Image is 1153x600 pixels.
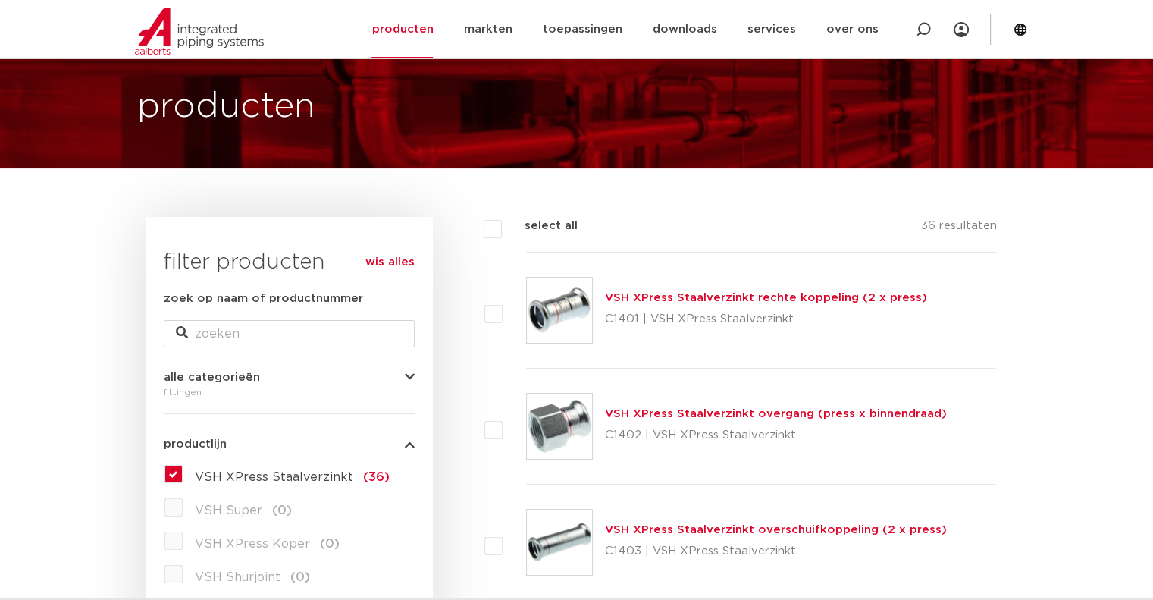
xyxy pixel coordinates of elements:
span: (0) [320,538,340,550]
span: (36) [363,471,390,483]
div: fittingen [164,383,415,401]
input: zoeken [164,320,415,347]
span: VSH Super [195,504,262,517]
img: Thumbnail for VSH XPress Staalverzinkt overgang (press x binnendraad) [527,394,592,459]
button: productlijn [164,438,415,450]
label: zoek op naam of productnummer [164,290,363,308]
span: (0) [290,571,310,583]
a: VSH XPress Staalverzinkt overschuifkoppeling (2 x press) [605,524,947,536]
span: alle categorieën [164,372,260,383]
span: VSH XPress Staalverzinkt [195,471,353,483]
a: VSH XPress Staalverzinkt overgang (press x binnendraad) [605,408,947,419]
p: C1402 | VSH XPress Staalverzinkt [605,423,947,448]
p: C1401 | VSH XPress Staalverzinkt [605,307,927,331]
span: VSH Shurjoint [195,571,280,583]
p: C1403 | VSH XPress Staalverzinkt [605,539,947,564]
span: VSH XPress Koper [195,538,310,550]
img: Thumbnail for VSH XPress Staalverzinkt overschuifkoppeling (2 x press) [527,510,592,575]
label: select all [502,217,578,235]
button: alle categorieën [164,372,415,383]
span: productlijn [164,438,227,450]
h3: filter producten [164,247,415,278]
span: (0) [272,504,292,517]
p: 36 resultaten [920,217,996,240]
a: wis alles [365,253,415,272]
img: Thumbnail for VSH XPress Staalverzinkt rechte koppeling (2 x press) [527,278,592,343]
a: VSH XPress Staalverzinkt rechte koppeling (2 x press) [605,292,927,303]
h1: producten [137,83,315,131]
